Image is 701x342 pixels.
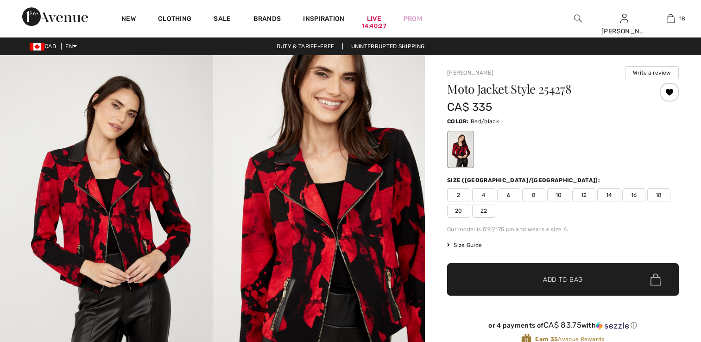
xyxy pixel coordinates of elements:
[572,188,595,202] span: 12
[214,15,231,25] a: Sale
[65,43,77,50] span: EN
[543,275,583,285] span: Add to Bag
[447,263,679,296] button: Add to Bag
[447,225,679,234] div: Our model is 5'9"/175 cm and wears a size 6.
[447,83,640,95] h1: Moto Jacket Style 254278
[543,320,581,329] span: CA$ 83.75
[472,204,495,218] span: 22
[30,43,44,51] img: Canadian Dollar
[158,15,191,25] a: Clothing
[447,188,470,202] span: 2
[679,14,686,23] span: 18
[472,188,495,202] span: 4
[447,321,679,330] div: or 4 payments of with
[648,13,693,24] a: 18
[625,66,679,79] button: Write a review
[601,26,647,36] div: [PERSON_NAME]
[497,188,520,202] span: 6
[447,204,470,218] span: 20
[447,118,469,125] span: Color:
[404,14,422,24] a: Prom
[596,322,629,330] img: Sezzle
[622,188,645,202] span: 16
[447,321,679,333] div: or 4 payments ofCA$ 83.75withSezzle Click to learn more about Sezzle
[647,188,670,202] span: 18
[574,13,582,24] img: search the website
[447,241,482,249] span: Size Guide
[447,101,492,114] span: CA$ 335
[547,188,570,202] span: 10
[597,188,620,202] span: 14
[620,14,628,23] a: Sign In
[30,43,60,50] span: CAD
[367,14,381,24] a: Live14:40:27
[447,176,602,184] div: Size ([GEOGRAPHIC_DATA]/[GEOGRAPHIC_DATA]):
[447,70,493,76] a: [PERSON_NAME]
[253,15,281,25] a: Brands
[448,132,473,167] div: Red/black
[22,7,88,26] img: 1ère Avenue
[121,15,136,25] a: New
[362,22,386,31] div: 14:40:27
[620,13,628,24] img: My Info
[471,118,499,125] span: Red/black
[303,15,344,25] span: Inspiration
[667,13,675,24] img: My Bag
[522,188,545,202] span: 8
